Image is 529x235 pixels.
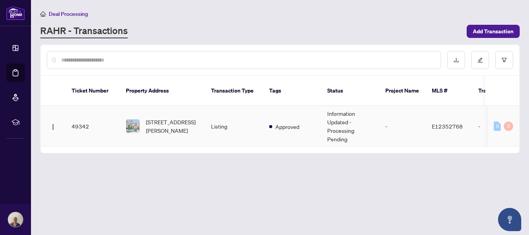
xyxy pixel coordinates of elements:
span: E12352768 [432,123,463,130]
th: Trade Number [472,76,526,106]
span: [STREET_ADDRESS][PERSON_NAME] [146,118,199,135]
div: 0 [504,122,513,131]
th: Status [321,76,379,106]
td: - [472,106,526,147]
th: Ticket Number [65,76,120,106]
img: logo [6,6,25,20]
span: edit [477,57,483,63]
img: Logo [50,124,56,130]
button: download [447,51,465,69]
button: Open asap [498,208,521,231]
span: home [40,11,46,17]
span: filter [502,57,507,63]
button: edit [471,51,489,69]
td: - [379,106,426,147]
td: Information Updated - Processing Pending [321,106,379,147]
a: RAHR - Transactions [40,24,128,38]
button: filter [495,51,513,69]
th: Project Name [379,76,426,106]
div: 0 [494,122,501,131]
td: Listing [205,106,263,147]
span: Approved [275,122,299,131]
img: Profile Icon [8,212,23,227]
th: Property Address [120,76,205,106]
span: Add Transaction [473,25,514,38]
th: MLS # [426,76,472,106]
th: Transaction Type [205,76,263,106]
td: 49342 [65,106,120,147]
span: download [453,57,459,63]
button: Add Transaction [467,25,520,38]
img: thumbnail-img [126,120,139,133]
span: Deal Processing [49,10,88,17]
th: Tags [263,76,321,106]
button: Logo [47,120,59,132]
